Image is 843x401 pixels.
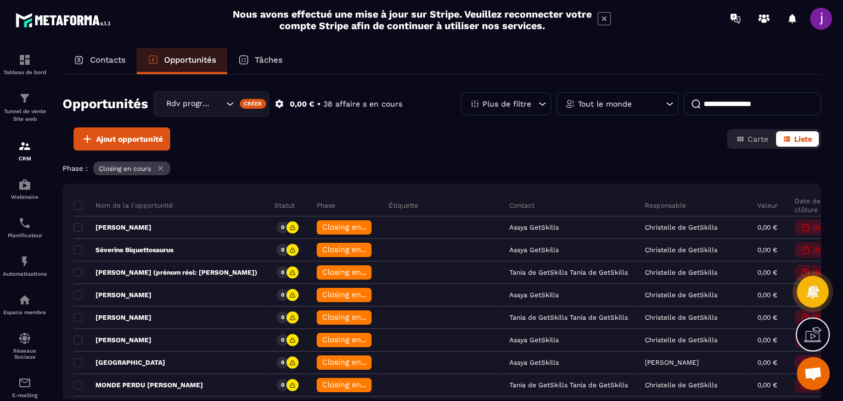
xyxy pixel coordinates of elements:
[322,245,385,254] span: Closing en cours
[99,165,151,172] p: Closing en cours
[317,99,321,109] p: •
[794,135,812,143] span: Liste
[645,336,717,344] p: Christelle de GetSkills
[3,108,47,123] p: Tunnel de vente Site web
[645,291,717,299] p: Christelle de GetSkills
[645,246,717,254] p: Christelle de GetSkills
[240,99,267,109] div: Créer
[18,92,31,105] img: formation
[3,285,47,324] a: automationsautomationsEspace membre
[3,232,47,238] p: Planificateur
[3,45,47,83] a: formationformationTableau de bord
[74,336,151,344] p: [PERSON_NAME]
[18,255,31,268] img: automations
[3,155,47,161] p: CRM
[757,201,778,210] p: Valeur
[3,247,47,285] a: automationsautomationsAutomatisations
[757,359,777,366] p: 0,00 €
[154,91,269,116] div: Search for option
[3,131,47,170] a: formationformationCRM
[3,69,47,75] p: Tableau de bord
[322,313,385,321] span: Closing en cours
[18,178,31,191] img: automations
[776,131,819,147] button: Liste
[18,293,31,307] img: automations
[795,197,840,214] p: Date de clôture
[322,380,385,389] span: Closing en cours
[15,10,114,30] img: logo
[274,201,295,210] p: Statut
[3,392,47,398] p: E-mailing
[281,224,284,231] p: 0
[290,99,314,109] p: 0,00 €
[281,291,284,299] p: 0
[509,201,535,210] p: Contact
[74,381,203,389] p: MONDE PERDU [PERSON_NAME]
[255,55,283,65] p: Tâches
[63,48,137,74] a: Contacts
[322,222,385,231] span: Closing en cours
[63,93,148,115] h2: Opportunités
[3,271,47,277] p: Automatisations
[90,55,126,65] p: Contacts
[317,201,335,210] p: Phase
[137,48,227,74] a: Opportunités
[18,53,31,66] img: formation
[323,99,402,109] p: 38 affaire s en cours
[74,358,165,367] p: [GEOGRAPHIC_DATA]
[748,135,768,143] span: Carte
[227,48,294,74] a: Tâches
[757,314,777,321] p: 0,00 €
[281,336,284,344] p: 0
[74,223,151,232] p: [PERSON_NAME]
[482,100,531,108] p: Plus de filtre
[645,201,686,210] p: Responsable
[322,268,385,276] span: Closing en cours
[281,359,284,366] p: 0
[18,332,31,345] img: social-network
[757,269,777,276] p: 0,00 €
[813,246,834,254] p: [DATE]
[3,83,47,131] a: formationformationTunnel de vente Site web
[74,246,173,254] p: Séverine Biquettosaurus
[322,335,385,344] span: Closing en cours
[757,291,777,299] p: 0,00 €
[322,290,385,299] span: Closing en cours
[3,170,47,208] a: automationsautomationsWebinaire
[281,314,284,321] p: 0
[3,348,47,360] p: Réseaux Sociaux
[757,336,777,344] p: 0,00 €
[18,376,31,389] img: email
[281,246,284,254] p: 0
[757,246,777,254] p: 0,00 €
[212,98,223,110] input: Search for option
[3,194,47,200] p: Webinaire
[281,269,284,276] p: 0
[645,269,717,276] p: Christelle de GetSkills
[729,131,775,147] button: Carte
[164,55,216,65] p: Opportunités
[757,381,777,389] p: 0,00 €
[232,8,592,31] h2: Nous avons effectué une mise à jour sur Stripe. Veuillez reconnecter votre compte Stripe afin de ...
[3,208,47,247] a: schedulerschedulerPlanificateur
[63,164,88,172] p: Phase :
[18,216,31,230] img: scheduler
[389,201,418,210] p: Étiquette
[3,324,47,368] a: social-networksocial-networkRéseaux Sociaux
[74,201,173,210] p: Nom de la l'opportunité
[18,140,31,153] img: formation
[645,359,699,366] p: [PERSON_NAME]
[164,98,212,110] span: Rdv programmé
[578,100,632,108] p: Tout le monde
[96,133,163,144] span: Ajout opportunité
[74,291,151,299] p: [PERSON_NAME]
[645,224,717,231] p: Christelle de GetSkills
[645,314,717,321] p: Christelle de GetSkills
[74,127,170,151] button: Ajout opportunité
[3,309,47,315] p: Espace membre
[813,224,834,231] p: [DATE]
[757,224,777,231] p: 0,00 €
[74,313,151,322] p: [PERSON_NAME]
[281,381,284,389] p: 0
[322,358,385,366] span: Closing en cours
